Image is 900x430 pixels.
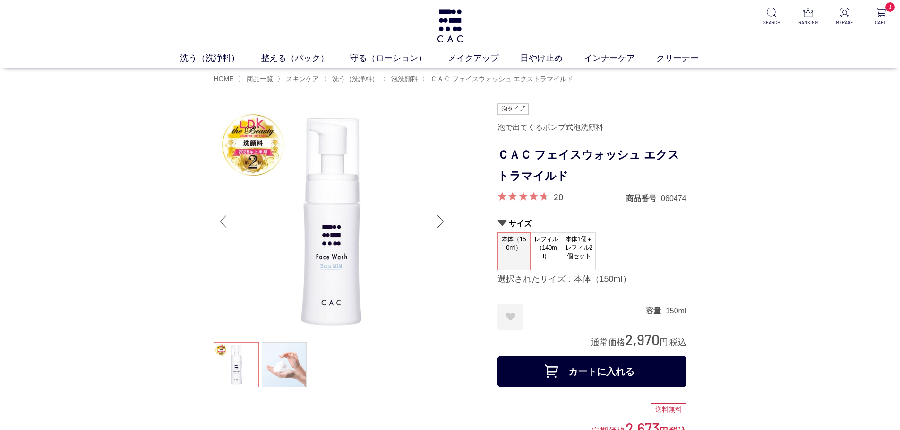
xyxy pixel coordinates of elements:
[656,52,720,65] a: クリーナー
[324,75,381,84] li: 〉
[563,233,595,262] span: 本体1個＋レフィル2個セット
[626,194,661,203] dt: 商品番号
[214,202,233,240] div: Previous slide
[591,337,625,347] span: 通常価格
[245,75,273,83] a: 商品一覧
[497,219,686,228] h2: サイズ
[531,233,563,262] span: レフィル（140ml）
[431,202,450,240] div: Next slide
[625,330,660,348] span: 2,970
[238,75,275,84] li: 〉
[666,306,686,316] dd: 150ml
[660,337,668,347] span: 円
[497,274,686,285] div: 選択されたサイズ：本体（150ml）
[180,52,261,65] a: 洗う（洗浄料）
[760,19,783,26] p: SEARCH
[350,52,448,65] a: 守る（ローション）
[332,75,378,83] span: 洗う（洗浄料）
[797,8,820,26] a: RANKING
[383,75,420,84] li: 〉
[833,8,856,26] a: MYPAGE
[760,8,783,26] a: SEARCH
[885,2,895,12] span: 1
[498,233,530,260] span: 本体（150ml）
[422,75,575,84] li: 〉
[669,337,686,347] span: 税込
[661,194,686,203] dd: 060474
[869,19,892,26] p: CART
[261,52,350,65] a: 整える（パック）
[214,103,450,339] img: ＣＡＣ フェイスウォッシュ エクストラマイルド 本体（150ml）
[520,52,584,65] a: 日やけ止め
[286,75,319,83] span: スキンケア
[391,75,418,83] span: 泡洗顔料
[584,52,656,65] a: インナーケア
[651,403,686,416] div: 送料無料
[833,19,856,26] p: MYPAGE
[497,119,686,135] div: 泡で出てくるポンプ式泡洗顔料
[646,306,666,316] dt: 容量
[330,75,378,83] a: 洗う（洗浄料）
[497,103,529,115] img: 泡タイプ
[214,75,234,83] a: HOME
[277,75,321,84] li: 〉
[448,52,520,65] a: メイクアップ
[497,144,686,187] h1: ＣＡＣ フェイスウォッシュ エクストラマイルド
[247,75,273,83] span: 商品一覧
[797,19,820,26] p: RANKING
[284,75,319,83] a: スキンケア
[430,75,573,83] span: ＣＡＣ フェイスウォッシュ エクストラマイルド
[869,8,892,26] a: 1 CART
[497,304,523,330] a: お気に入りに登録する
[554,192,563,202] a: 20
[389,75,418,83] a: 泡洗顔料
[436,9,464,42] img: logo
[429,75,573,83] a: ＣＡＣ フェイスウォッシュ エクストラマイルド
[497,356,686,387] button: カートに入れる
